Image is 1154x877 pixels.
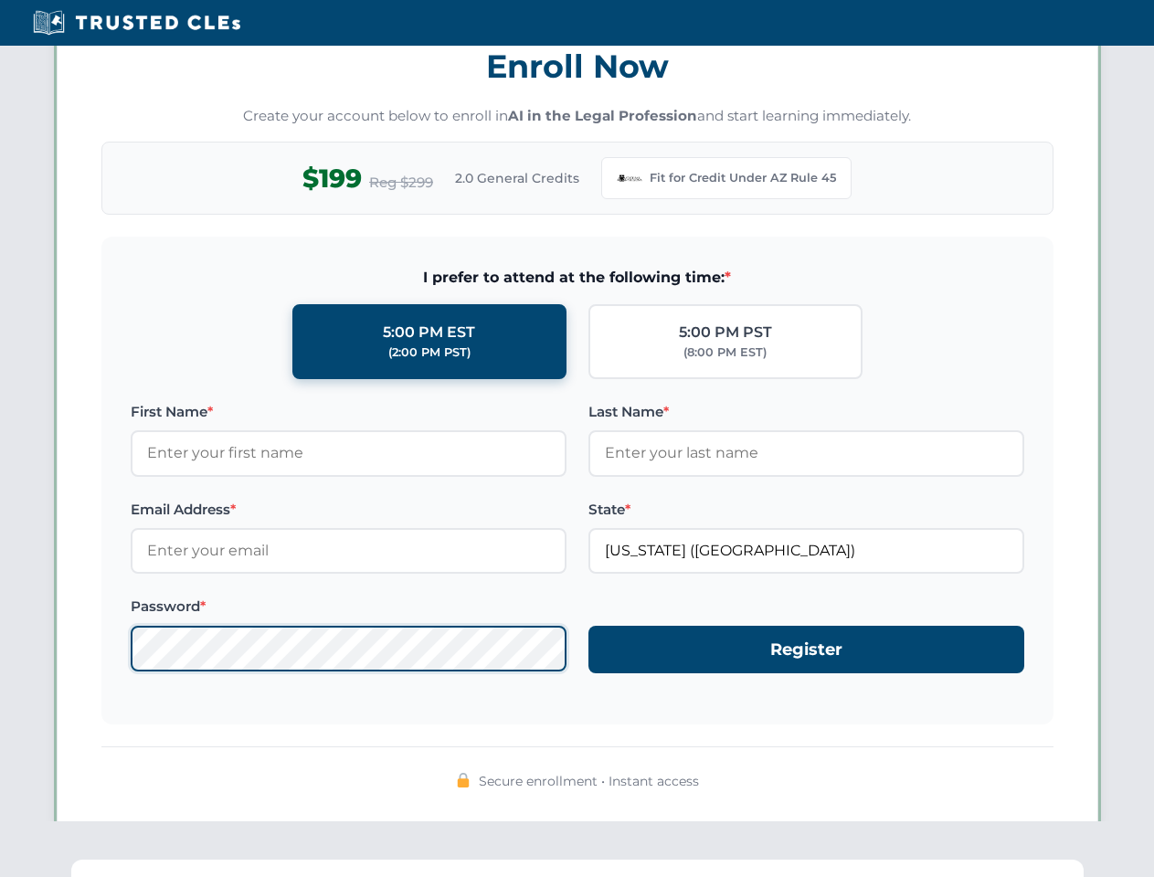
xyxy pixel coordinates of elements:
label: Password [131,596,566,618]
span: I prefer to attend at the following time: [131,266,1024,290]
input: Enter your email [131,528,566,574]
img: Trusted CLEs [27,9,246,37]
h3: Enroll Now [101,37,1053,95]
label: Email Address [131,499,566,521]
button: Register [588,626,1024,674]
span: Reg $299 [369,172,433,194]
img: 🔒 [456,773,471,787]
input: Enter your last name [588,430,1024,476]
strong: AI in the Legal Profession [508,107,697,124]
div: 5:00 PM PST [679,321,772,344]
span: Fit for Credit Under AZ Rule 45 [650,169,836,187]
p: Create your account below to enroll in and start learning immediately. [101,106,1053,127]
div: 5:00 PM EST [383,321,475,344]
label: Last Name [588,401,1024,423]
input: Enter your first name [131,430,566,476]
div: (2:00 PM PST) [388,343,471,362]
label: First Name [131,401,566,423]
label: State [588,499,1024,521]
span: 2.0 General Credits [455,168,579,188]
span: Secure enrollment • Instant access [479,771,699,791]
img: Arizona Bar [617,165,642,191]
div: (8:00 PM EST) [683,343,767,362]
span: $199 [302,158,362,199]
input: Arizona (AZ) [588,528,1024,574]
